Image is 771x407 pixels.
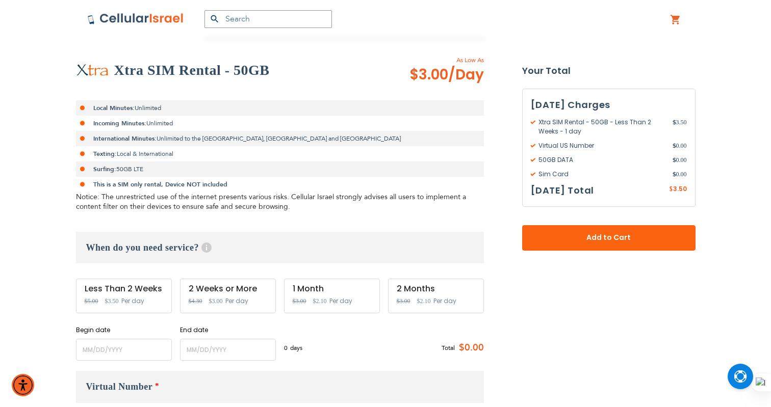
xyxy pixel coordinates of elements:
li: Unlimited [76,116,484,131]
span: $3.00 [409,65,484,85]
div: Notice: The unrestricted use of the internet presents various risks. Cellular Israel strongly adv... [76,192,484,211]
label: Begin date [76,325,172,335]
span: Total [442,343,455,352]
span: $ [673,141,676,150]
span: $3.50 [105,297,119,305]
span: Add to Cart [556,232,662,243]
button: Add to Cart [522,225,696,251]
span: $ [673,170,676,179]
span: Virtual US Number [531,141,673,150]
span: Sim Card [531,170,673,179]
input: MM/DD/YYYY [76,339,172,361]
span: $4.30 [189,297,202,305]
span: $3.00 [209,297,223,305]
div: 2 Months [397,284,475,293]
span: $0.00 [455,340,484,356]
span: $2.10 [313,297,327,305]
img: Xtra SIM Rental - 50GB [76,64,109,77]
div: Accessibility Menu [12,374,34,396]
span: days [290,343,302,352]
span: Xtra SIM Rental - 50GB - Less Than 2 Weeks - 1 day [531,118,673,136]
span: Help [201,242,212,253]
span: Per day [433,296,456,306]
li: Unlimited [76,100,484,116]
span: Per day [329,296,352,306]
input: MM/DD/YYYY [180,339,276,361]
h3: [DATE] Charges [531,97,687,113]
h2: Xtra SIM Rental - 50GB [114,60,270,80]
span: $3.00 [293,297,306,305]
div: 1 Month [293,284,371,293]
strong: Surfing: [93,165,116,173]
div: 2 Weeks or More [189,284,267,293]
span: 0.00 [673,170,687,179]
strong: Your Total [522,63,696,78]
span: Per day [225,296,248,306]
span: As Low As [382,56,484,65]
strong: International Minutes: [93,134,157,143]
span: $2.10 [417,297,431,305]
span: 0.00 [673,141,687,150]
span: 0 [284,343,290,352]
span: $ [669,185,673,194]
span: 3.50 [673,118,687,136]
strong: Incoming Minutes: [93,119,146,127]
span: Per day [121,296,144,306]
span: 3.50 [673,184,687,193]
li: Unlimited to the [GEOGRAPHIC_DATA], [GEOGRAPHIC_DATA] and [GEOGRAPHIC_DATA] [76,131,484,146]
span: 0.00 [673,155,687,165]
strong: Texting: [93,150,117,158]
h3: When do you need service? [76,232,484,263]
h3: [DATE] Total [531,183,594,198]
span: $3.00 [397,297,410,305]
span: /Day [448,65,484,85]
span: Virtual Number [86,382,153,392]
li: Local & International [76,146,484,161]
strong: Local Minutes: [93,104,135,112]
div: Less Than 2 Weeks [85,284,163,293]
strong: This is a SIM only rental, Device NOT included [93,180,227,188]
span: $ [673,155,676,165]
span: 50GB DATA [531,155,673,165]
label: End date [180,325,276,335]
li: 50GB LTE [76,161,484,177]
span: $5.00 [85,297,98,305]
input: Search [204,10,332,28]
span: $ [673,118,676,127]
img: Cellular Israel Logo [87,13,184,25]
